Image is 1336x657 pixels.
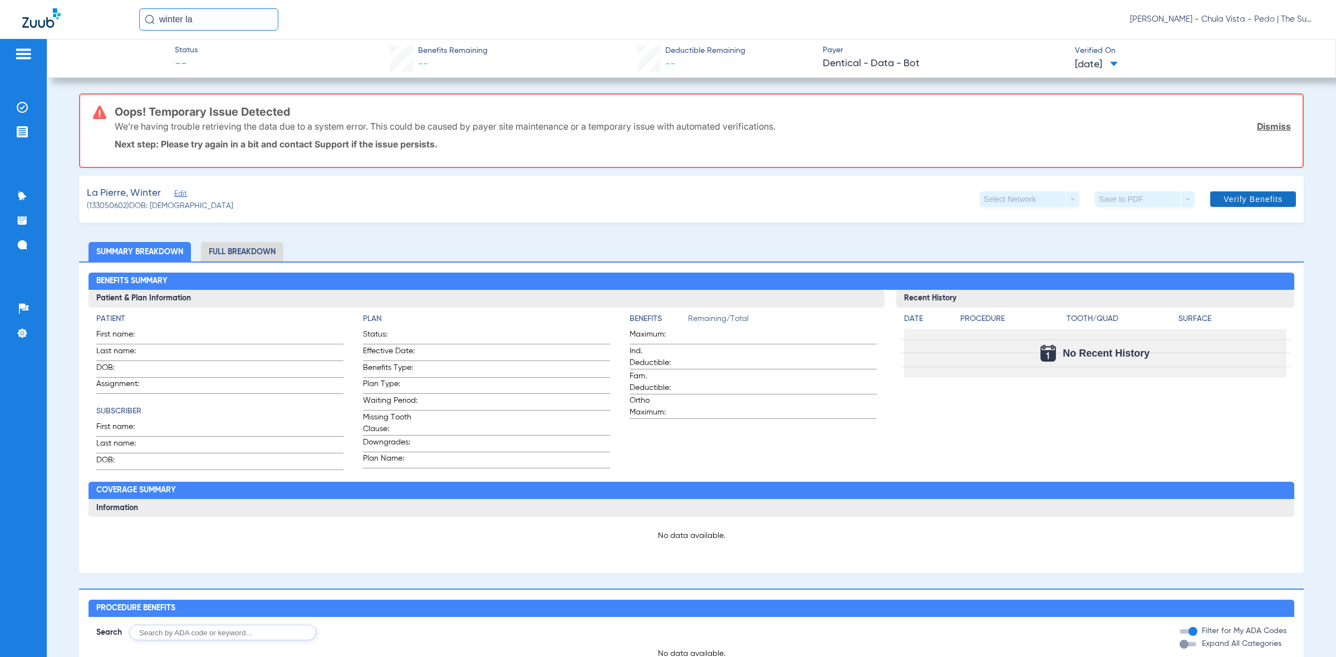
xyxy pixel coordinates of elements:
[129,625,316,640] input: Search by ADA code or keyword…
[1067,313,1175,329] app-breakdown-title: Tooth/Quad
[1280,604,1336,657] iframe: Chat Widget
[823,45,1065,56] span: Payer
[896,290,1294,308] h3: Recent History
[630,395,684,418] span: Ortho Maximum:
[174,190,184,200] span: Edit
[175,45,198,56] span: Status
[96,329,151,344] span: First name:
[115,121,775,132] p: We’re having trouble retrieving the data due to a system error. This could be caused by payer sit...
[115,106,1291,117] h3: Oops! Temporary Issue Detected
[1210,191,1296,207] button: Verify Benefits
[96,362,151,377] span: DOB:
[363,313,610,325] h4: Plan
[175,57,198,72] span: --
[363,329,417,344] span: Status:
[1075,45,1318,57] span: Verified On
[960,313,1063,329] app-breakdown-title: Procedure
[630,329,684,344] span: Maximum:
[96,345,151,360] span: Last name:
[96,438,151,453] span: Last name:
[1178,313,1286,325] h4: Surface
[363,345,417,360] span: Effective Date:
[1257,121,1291,132] a: Dismiss
[139,8,278,31] input: Search for patients
[665,59,675,69] span: --
[630,371,684,394] span: Fam. Deductible:
[22,8,61,28] img: Zuub Logo
[904,313,951,325] h4: Date
[89,273,1294,290] h2: Benefits Summary
[115,139,1291,150] p: Next step: Please try again in a bit and contact Support if the issue persists.
[960,313,1063,325] h4: Procedure
[904,313,951,329] app-breakdown-title: Date
[96,627,122,638] span: Search
[363,453,417,468] span: Plan Name:
[96,406,343,417] h4: Subscriber
[688,313,877,329] span: Remaining/Total
[14,47,32,61] img: hamburger-icon
[96,378,151,393] span: Assignment:
[418,45,488,57] span: Benefits Remaining
[89,242,191,261] li: Summary Breakdown
[363,437,417,452] span: Downgrades:
[1202,640,1281,648] span: Expand All Categories
[1063,348,1150,359] span: No Recent History
[87,200,233,212] span: (133050602) DOB: [DEMOGRAPHIC_DATA]
[1075,58,1118,72] span: [DATE]
[665,45,745,57] span: Deductible Remaining
[89,499,1294,517] h3: Information
[630,345,684,369] span: Ind. Deductible:
[89,290,884,308] h3: Patient & Plan Information
[1067,313,1175,325] h4: Tooth/Quad
[1200,625,1286,637] label: Filter for My ADA Codes
[96,455,151,470] span: DOB:
[1178,313,1286,329] app-breakdown-title: Surface
[96,313,343,325] h4: Patient
[87,186,161,200] span: La Pierre, Winter
[823,57,1065,71] span: Dentical - Data - Bot
[418,59,428,69] span: --
[89,600,1294,618] h2: Procedure Benefits
[96,421,151,436] span: First name:
[89,482,1294,500] h2: Coverage Summary
[363,362,417,377] span: Benefits Type:
[1130,14,1314,25] span: [PERSON_NAME] - Chula Vista - Pedo | The Super Dentists
[145,14,155,24] img: Search Icon
[1040,345,1056,362] img: Calendar
[201,242,283,261] li: Full Breakdown
[630,313,688,325] h4: Benefits
[363,395,417,410] span: Waiting Period:
[630,313,688,329] app-breakdown-title: Benefits
[363,378,417,393] span: Plan Type:
[1224,195,1283,204] span: Verify Benefits
[363,412,417,435] span: Missing Tooth Clause:
[96,530,1286,541] p: No data available.
[93,106,106,119] img: error-icon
